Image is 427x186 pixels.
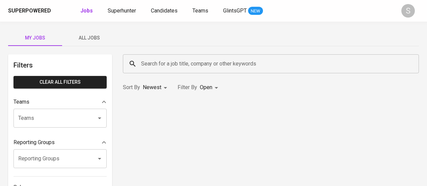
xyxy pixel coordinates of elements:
div: Newest [143,81,169,94]
button: Open [95,154,104,163]
p: Newest [143,83,161,91]
p: Sort By [123,83,140,91]
span: My Jobs [12,34,58,42]
button: Open [95,113,104,123]
div: S [401,4,415,18]
a: Jobs [80,7,94,15]
a: Superpoweredapp logo [8,6,61,16]
span: NEW [248,8,263,15]
span: Open [200,84,212,90]
p: Filter By [178,83,197,91]
div: Teams [14,95,107,109]
h6: Filters [14,60,107,71]
a: Candidates [151,7,179,15]
span: All Jobs [66,34,112,42]
span: Superhunter [108,7,136,14]
span: GlintsGPT [223,7,247,14]
a: GlintsGPT NEW [223,7,263,15]
div: Superpowered [8,7,51,15]
div: Reporting Groups [14,136,107,149]
div: Open [200,81,220,94]
span: Candidates [151,7,178,14]
b: Jobs [80,7,93,14]
button: Clear All filters [14,76,107,88]
span: Clear All filters [19,78,101,86]
a: Superhunter [108,7,137,15]
img: app logo [52,6,61,16]
p: Teams [14,98,29,106]
p: Reporting Groups [14,138,55,147]
a: Teams [192,7,210,15]
span: Teams [192,7,208,14]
